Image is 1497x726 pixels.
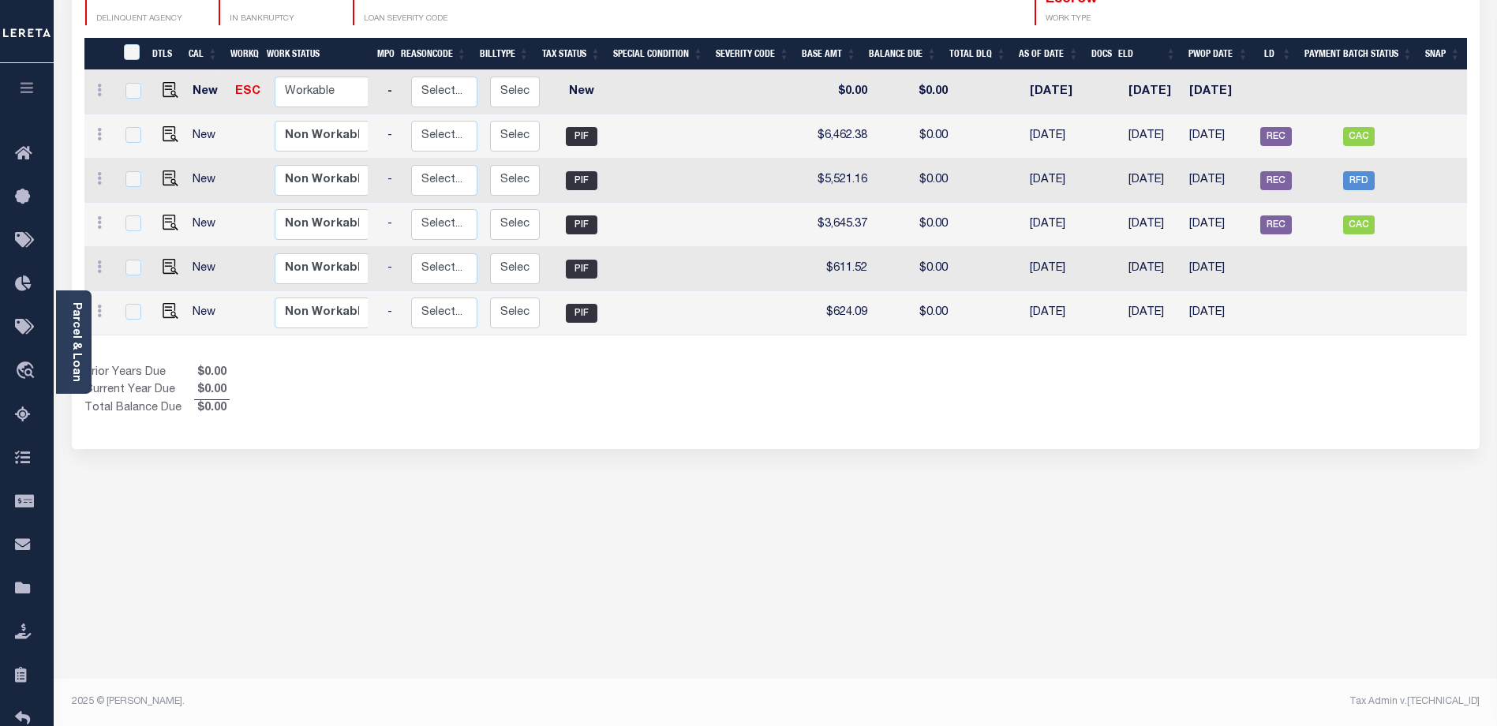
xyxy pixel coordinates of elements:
th: As of Date: activate to sort column ascending [1012,38,1085,70]
td: [DATE] [1024,247,1095,291]
td: - [381,203,405,247]
td: New [186,247,230,291]
i: travel_explore [15,361,40,382]
span: PIF [566,171,597,190]
th: Total DLQ: activate to sort column ascending [943,38,1012,70]
td: $624.09 [807,291,874,335]
div: 2025 © [PERSON_NAME]. [60,694,776,709]
th: PWOP Date: activate to sort column ascending [1182,38,1255,70]
td: $3,645.37 [807,203,874,247]
span: REC [1260,215,1292,234]
td: [DATE] [1024,114,1095,159]
th: ReasonCode: activate to sort column ascending [395,38,473,70]
td: [DATE] [1183,203,1255,247]
div: Tax Admin v.[TECHNICAL_ID] [788,694,1480,709]
td: [DATE] [1183,70,1255,114]
th: &nbsp; [114,38,147,70]
td: $5,521.16 [807,159,874,203]
td: New [186,203,230,247]
td: New [186,291,230,335]
td: [DATE] [1024,70,1095,114]
th: Payment Batch Status: activate to sort column ascending [1298,38,1419,70]
a: Parcel & Loan [70,302,81,382]
th: Tax Status: activate to sort column ascending [536,38,608,70]
td: $0.00 [874,291,954,335]
td: - [381,114,405,159]
td: $0.00 [874,70,954,114]
th: LD: activate to sort column ascending [1255,38,1298,70]
td: [DATE] [1122,70,1183,114]
td: - [381,291,405,335]
a: REC [1260,219,1292,230]
th: WorkQ [224,38,260,70]
p: IN BANKRUPTCY [230,13,334,25]
p: WORK TYPE [1046,13,1150,25]
a: RFD [1343,175,1375,186]
td: [DATE] [1122,247,1183,291]
td: [DATE] [1024,291,1095,335]
th: &nbsp;&nbsp;&nbsp;&nbsp;&nbsp;&nbsp;&nbsp;&nbsp;&nbsp;&nbsp; [84,38,114,70]
span: $0.00 [194,382,230,399]
span: REC [1260,171,1292,190]
td: - [381,159,405,203]
span: PIF [566,304,597,323]
th: Work Status [260,38,368,70]
span: PIF [566,260,597,279]
span: CAC [1343,215,1375,234]
span: RFD [1343,171,1375,190]
span: PIF [566,215,597,234]
a: REC [1260,175,1292,186]
td: [DATE] [1183,247,1255,291]
td: Prior Years Due [84,365,194,382]
th: MPO [371,38,395,70]
th: ELD: activate to sort column ascending [1112,38,1182,70]
td: New [186,159,230,203]
td: Current Year Due [84,382,194,399]
td: [DATE] [1122,203,1183,247]
td: [DATE] [1183,291,1255,335]
th: DTLS [146,38,182,70]
th: Balance Due: activate to sort column ascending [863,38,943,70]
td: Total Balance Due [84,399,194,417]
td: $0.00 [874,203,954,247]
td: $0.00 [807,70,874,114]
td: $0.00 [874,114,954,159]
td: [DATE] [1122,291,1183,335]
span: PIF [566,127,597,146]
p: DELINQUENT AGENCY [96,13,200,25]
th: CAL: activate to sort column ascending [182,38,224,70]
td: [DATE] [1122,114,1183,159]
a: CAC [1343,219,1375,230]
td: - [381,70,405,114]
td: [DATE] [1183,159,1255,203]
th: Severity Code: activate to sort column ascending [709,38,795,70]
a: ESC [235,86,260,97]
td: [DATE] [1122,159,1183,203]
span: $0.00 [194,400,230,417]
td: New [186,70,230,114]
td: $6,462.38 [807,114,874,159]
th: BillType: activate to sort column ascending [473,38,536,70]
th: Docs [1085,38,1112,70]
td: $0.00 [874,159,954,203]
td: $0.00 [874,247,954,291]
td: [DATE] [1024,159,1095,203]
span: $0.00 [194,365,230,382]
td: [DATE] [1024,203,1095,247]
th: Base Amt: activate to sort column ascending [795,38,863,70]
th: SNAP: activate to sort column ascending [1419,38,1466,70]
span: CAC [1343,127,1375,146]
th: Special Condition: activate to sort column ascending [607,38,709,70]
td: [DATE] [1183,114,1255,159]
td: New [186,114,230,159]
a: REC [1260,131,1292,142]
p: LOAN SEVERITY CODE [364,13,479,25]
span: REC [1260,127,1292,146]
td: New [546,70,617,114]
td: - [381,247,405,291]
a: CAC [1343,131,1375,142]
td: $611.52 [807,247,874,291]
